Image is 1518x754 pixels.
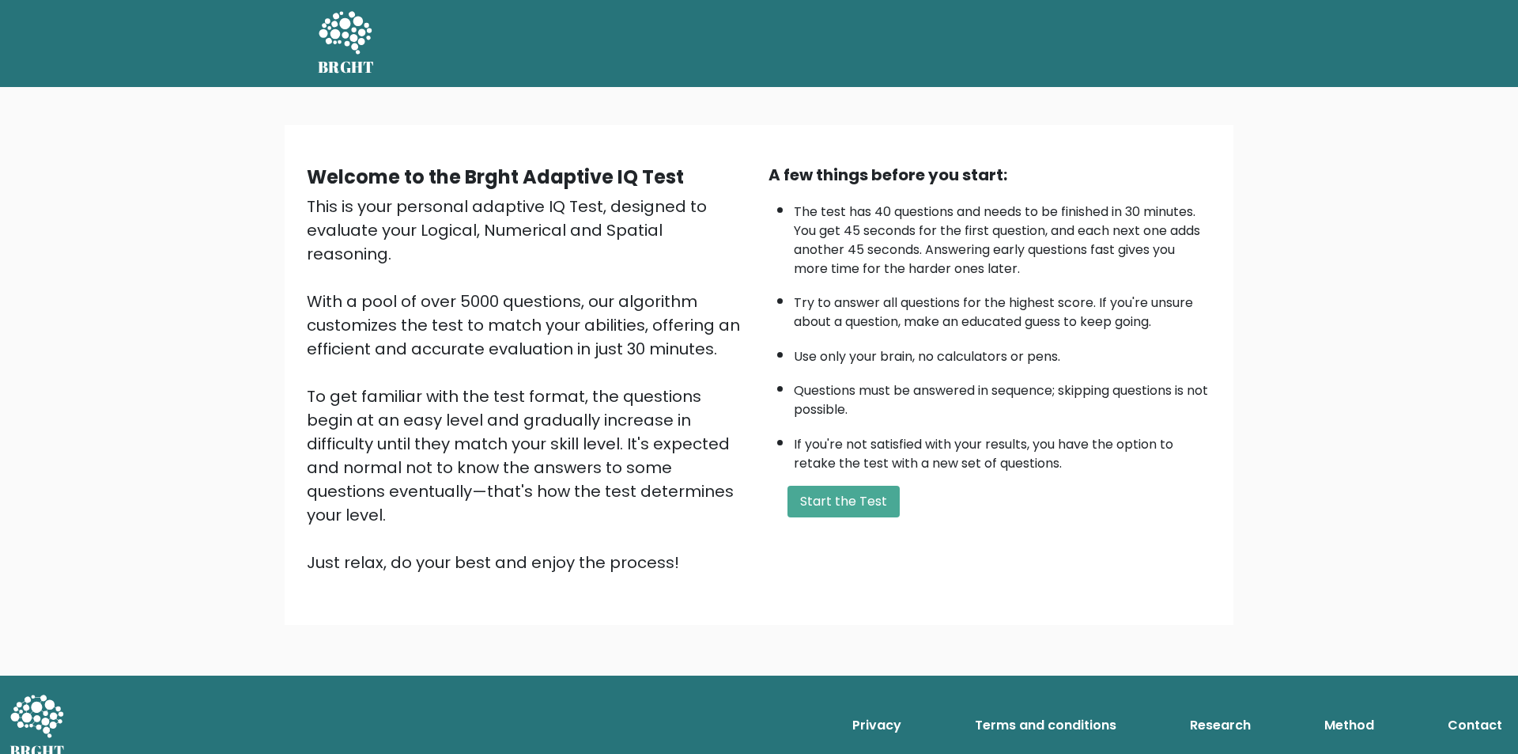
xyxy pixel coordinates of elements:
[969,710,1123,741] a: Terms and conditions
[318,6,375,81] a: BRGHT
[846,710,908,741] a: Privacy
[1441,710,1509,741] a: Contact
[768,163,1211,187] div: A few things before you start:
[787,486,900,517] button: Start the Test
[794,339,1211,366] li: Use only your brain, no calculators or pens.
[1184,710,1257,741] a: Research
[307,195,750,574] div: This is your personal adaptive IQ Test, designed to evaluate your Logical, Numerical and Spatial ...
[307,164,684,190] b: Welcome to the Brght Adaptive IQ Test
[794,373,1211,419] li: Questions must be answered in sequence; skipping questions is not possible.
[318,58,375,77] h5: BRGHT
[794,427,1211,473] li: If you're not satisfied with your results, you have the option to retake the test with a new set ...
[1318,710,1380,741] a: Method
[794,195,1211,278] li: The test has 40 questions and needs to be finished in 30 minutes. You get 45 seconds for the firs...
[794,286,1211,332] li: Try to answer all questions for the highest score. If you're unsure about a question, make an edu...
